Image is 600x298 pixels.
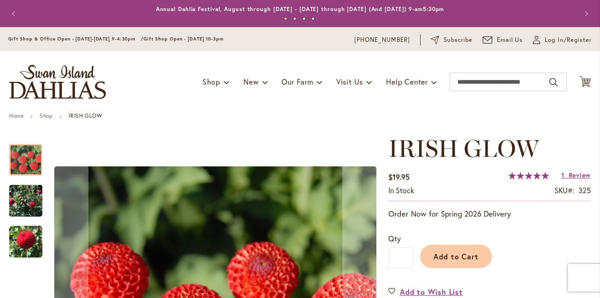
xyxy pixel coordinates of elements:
span: Gift Shop Open - [DATE] 10-3pm [144,36,224,42]
span: Our Farm [282,77,313,86]
span: Add to Wish List [400,287,463,297]
span: Qty [388,234,401,243]
span: In stock [388,185,414,195]
div: 325 [578,185,591,196]
span: Help Center [386,77,428,86]
span: 1 [561,171,565,179]
div: Availability [388,185,414,196]
a: [PHONE_NUMBER] [354,35,410,45]
a: Log In/Register [533,35,592,45]
button: 1 of 4 [284,17,287,20]
div: IRISH GLOW [9,135,52,176]
a: Home [9,112,23,119]
a: Shop [40,112,52,119]
button: Previous [6,5,24,23]
span: IRISH GLOW [388,134,539,163]
strong: SKU [554,185,574,195]
button: 3 of 4 [302,17,306,20]
a: Add to Wish List [388,287,463,297]
a: Subscribe [431,35,473,45]
div: IRISH GLOW [9,176,52,217]
a: Annual Dahlia Festival, August through [DATE] - [DATE] through [DATE] (And [DATE]) 9-am5:30pm [156,6,444,12]
span: Add to Cart [433,252,479,261]
span: Shop [202,77,220,86]
a: 1 Review [561,171,591,179]
button: Add to Cart [420,245,492,268]
strong: IRISH GLOW [69,112,102,119]
span: Log In/Register [545,35,592,45]
span: New [243,77,259,86]
span: Review [569,171,591,179]
button: 2 of 4 [293,17,296,20]
a: Email Us [483,35,523,45]
img: IRISH GLOW [9,178,42,223]
div: IRISH GLOW [9,217,42,258]
span: $19.95 [388,172,410,182]
span: Email Us [497,35,523,45]
span: Visit Us [336,77,363,86]
span: Subscribe [444,35,473,45]
button: Next [576,5,594,23]
button: 4 of 4 [312,17,315,20]
div: 100% [508,172,549,179]
img: IRISH GLOW [9,224,42,258]
a: store logo [9,65,106,99]
p: Order Now for Spring 2026 Delivery [388,208,591,219]
span: Gift Shop & Office Open - [DATE]-[DATE] 9-4:30pm / [8,36,144,42]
